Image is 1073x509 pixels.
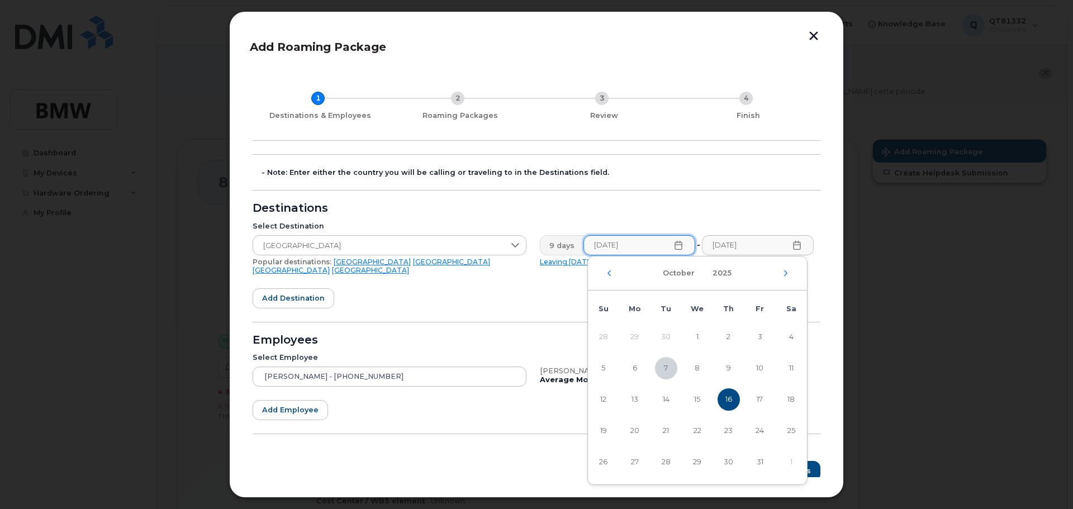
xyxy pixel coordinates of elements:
[749,420,771,442] span: 24
[253,288,334,308] button: Add destination
[776,384,807,415] td: 18
[253,336,820,345] div: Employees
[599,305,609,313] span: Su
[682,446,713,478] td: 29
[253,204,820,213] div: Destinations
[624,451,646,473] span: 27
[776,415,807,446] td: 25
[713,353,744,384] td: 9
[592,357,615,379] span: 5
[583,235,695,255] input: Please fill out this field
[651,415,682,446] td: 21
[451,92,464,105] div: 2
[656,263,701,283] button: Choose Month
[588,446,619,478] td: 26
[713,446,744,478] td: 30
[756,305,764,313] span: Fr
[655,420,677,442] span: 21
[749,357,771,379] span: 10
[592,451,615,473] span: 26
[619,415,651,446] td: 20
[706,263,738,283] button: Choose Year
[744,415,776,446] td: 24
[681,111,816,120] div: Finish
[624,357,646,379] span: 6
[253,400,328,420] button: Add employee
[592,420,615,442] span: 19
[624,420,646,442] span: 20
[718,451,740,473] span: 30
[713,321,744,353] td: 2
[682,415,713,446] td: 22
[780,357,803,379] span: 11
[718,420,740,442] span: 23
[262,168,820,177] div: - Note: Enter either the country you will be calling or traveling to in the Destinations field.
[682,353,713,384] td: 8
[619,321,651,353] td: 29
[413,258,490,266] a: [GEOGRAPHIC_DATA]
[629,305,641,313] span: Mo
[334,258,411,266] a: [GEOGRAPHIC_DATA]
[682,384,713,415] td: 15
[253,236,505,256] span: Canada
[718,388,740,411] span: 16
[686,388,709,411] span: 15
[776,321,807,353] td: 4
[702,235,814,255] input: Please fill out this field
[651,446,682,478] td: 28
[1024,460,1065,501] iframe: Messenger Launcher
[691,305,704,313] span: We
[619,353,651,384] td: 6
[718,357,740,379] span: 9
[619,384,651,415] td: 13
[655,388,677,411] span: 14
[749,451,771,473] span: 31
[780,326,803,348] span: 4
[624,388,646,411] span: 13
[619,446,651,478] td: 27
[713,415,744,446] td: 23
[744,384,776,415] td: 17
[718,326,740,348] span: 2
[713,384,744,415] td: 16
[723,305,734,313] span: Th
[536,111,672,120] div: Review
[253,367,526,387] input: Search device
[744,446,776,478] td: 31
[695,235,702,255] div: -
[588,415,619,446] td: 19
[588,321,619,353] td: 28
[776,446,807,478] td: 1
[749,388,771,411] span: 17
[786,305,796,313] span: Sa
[686,420,709,442] span: 22
[780,388,803,411] span: 18
[588,384,619,415] td: 12
[651,353,682,384] td: 7
[782,270,789,277] button: Next Month
[686,451,709,473] span: 29
[253,266,330,274] a: [GEOGRAPHIC_DATA]
[606,270,613,277] button: Previous Month
[655,357,677,379] span: 7
[253,258,331,266] span: Popular destinations:
[332,266,409,274] a: [GEOGRAPHIC_DATA]
[739,92,753,105] div: 4
[682,321,713,353] td: 1
[250,40,386,54] span: Add Roaming Package
[392,111,528,120] div: Roaming Packages
[587,256,808,484] div: Choose Date
[780,420,803,442] span: 25
[744,353,776,384] td: 10
[661,305,671,313] span: Tu
[592,388,615,411] span: 12
[588,353,619,384] td: 5
[749,326,771,348] span: 3
[744,321,776,353] td: 3
[540,375,639,384] b: Average Monthly Usage:
[253,353,526,362] div: Select Employee
[540,367,814,375] div: [PERSON_NAME], iPhone, T-Mobile
[686,357,709,379] span: 8
[595,92,609,105] div: 3
[262,405,319,415] span: Add employee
